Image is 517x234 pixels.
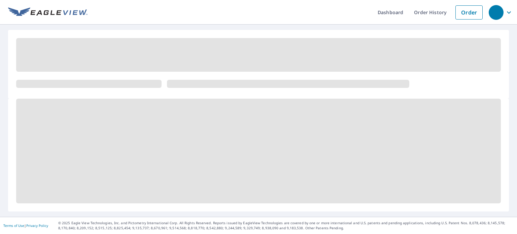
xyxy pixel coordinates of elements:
[3,223,24,228] a: Terms of Use
[26,223,48,228] a: Privacy Policy
[8,7,88,18] img: EV Logo
[58,221,514,231] p: © 2025 Eagle View Technologies, Inc. and Pictometry International Corp. All Rights Reserved. Repo...
[455,5,483,20] a: Order
[3,224,48,228] p: |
